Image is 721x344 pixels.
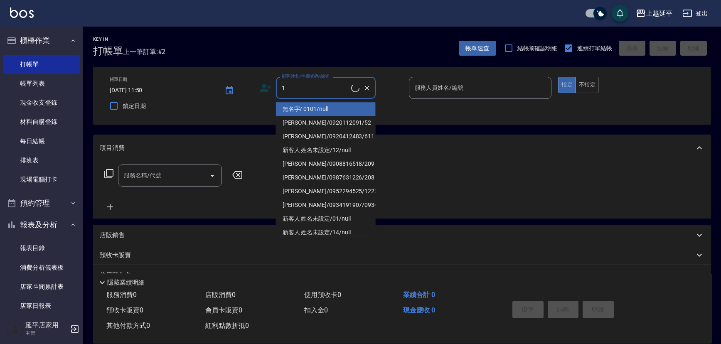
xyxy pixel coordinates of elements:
li: 新客人 姓名未設定/14/null [276,226,376,239]
span: 結帳前確認明細 [517,44,558,53]
li: [PERSON_NAME]/0920112091/52 [276,116,376,130]
input: YYYY/MM/DD hh:mm [110,84,216,97]
a: 消費分析儀表板 [3,258,80,277]
div: 項目消費 [93,135,711,161]
button: 不指定 [576,77,599,93]
button: 上越延平 [632,5,676,22]
button: save [612,5,628,22]
button: 預約管理 [3,192,80,214]
div: 上越延平 [646,8,672,19]
li: [PERSON_NAME]/0908816518/209 [276,157,376,171]
span: 鎖定日期 [123,102,146,111]
li: 無名字/ 0101/null [276,102,376,116]
a: 店家區間累計表 [3,277,80,296]
li: 新客人 姓名未設定/01/null [276,212,376,226]
button: 櫃檯作業 [3,30,80,52]
li: [PERSON_NAME]/0987631226/208 [276,171,376,184]
div: 預收卡販賣 [93,245,711,265]
img: Logo [10,7,34,18]
button: 報表及分析 [3,214,80,236]
label: 顧客姓名/手機號碼/編號 [282,73,329,79]
button: 登出 [679,6,711,21]
span: 會員卡販賣 0 [205,306,242,314]
a: 現金收支登錄 [3,93,80,112]
span: 使用預收卡 0 [304,291,341,299]
h3: 打帳單 [93,45,123,57]
button: 指定 [558,77,576,93]
p: 使用預收卡 [100,271,131,280]
div: 使用預收卡 [93,265,711,285]
a: 每日結帳 [3,132,80,151]
a: 報表目錄 [3,238,80,258]
li: 新客人 姓名未設定/12/null [276,143,376,157]
span: 業績合計 0 [403,291,435,299]
span: 紅利點數折抵 0 [205,322,249,329]
li: [PERSON_NAME]/0934191907/0934191907 [276,198,376,212]
p: 隱藏業績明細 [107,278,145,287]
span: 店販消費 0 [205,291,236,299]
a: 帳單列表 [3,74,80,93]
h2: Key In [93,37,123,42]
span: 現金應收 0 [403,306,435,314]
img: Person [7,321,23,337]
span: 連續打單結帳 [577,44,612,53]
p: 項目消費 [100,144,125,152]
p: 主管 [25,329,68,337]
span: 其他付款方式 0 [106,322,150,329]
a: 打帳單 [3,55,80,74]
li: [PERSON_NAME]/0952294525/1223 [276,184,376,198]
p: 店販銷售 [100,231,125,240]
a: 現場電腦打卡 [3,170,80,189]
button: 帳單速查 [459,41,496,56]
button: Choose date, selected date is 2025-09-18 [219,81,239,101]
button: Open [206,169,219,182]
span: 上一筆訂單:#2 [123,47,166,57]
a: 店家日報表 [3,296,80,315]
span: 預收卡販賣 0 [106,306,143,314]
p: 預收卡販賣 [100,251,131,260]
span: 扣入金 0 [304,306,328,314]
div: 店販銷售 [93,225,711,245]
span: 服務消費 0 [106,291,137,299]
h5: 延平店家用 [25,321,68,329]
button: Clear [361,82,373,94]
a: 排班表 [3,151,80,170]
label: 帳單日期 [110,76,127,83]
a: 材料自購登錄 [3,112,80,131]
li: [PERSON_NAME]/0920412483/611 [276,130,376,143]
